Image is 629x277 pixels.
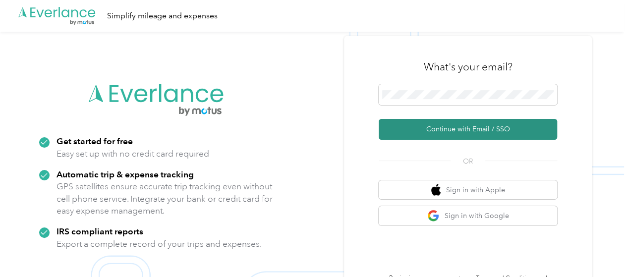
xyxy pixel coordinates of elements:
p: GPS satellites ensure accurate trip tracking even without cell phone service. Integrate your bank... [57,180,273,217]
span: OR [451,156,485,166]
img: google logo [427,210,440,222]
strong: Automatic trip & expense tracking [57,169,194,179]
button: Continue with Email / SSO [379,119,557,140]
p: Export a complete record of your trips and expenses. [57,238,262,250]
strong: IRS compliant reports [57,226,143,236]
strong: Get started for free [57,136,133,146]
p: Easy set up with no credit card required [57,148,209,160]
h3: What's your email? [424,60,512,74]
div: Simplify mileage and expenses [107,10,218,22]
img: apple logo [431,184,441,196]
button: apple logoSign in with Apple [379,180,557,200]
button: google logoSign in with Google [379,206,557,225]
